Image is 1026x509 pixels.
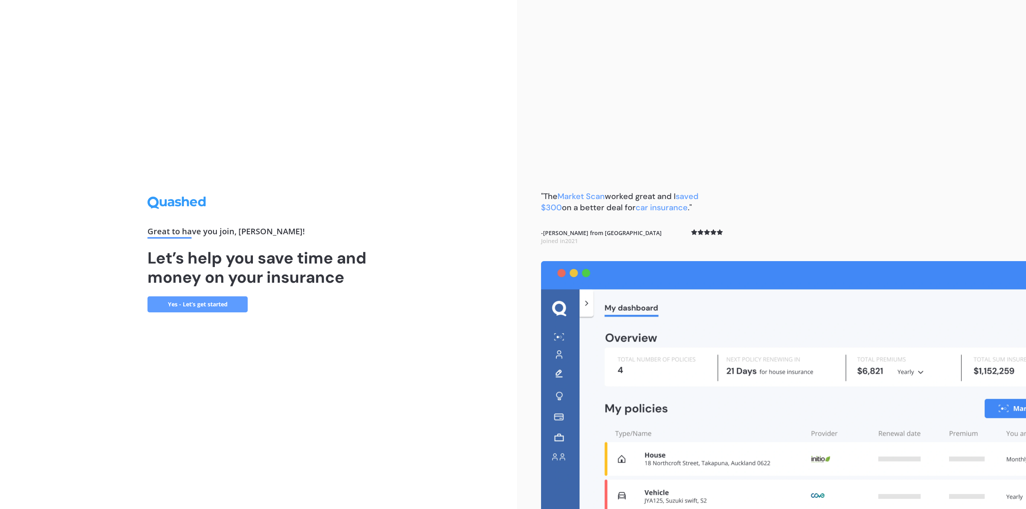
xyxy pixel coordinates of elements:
[557,191,605,201] span: Market Scan
[147,227,370,239] div: Great to have you join , [PERSON_NAME] !
[541,191,699,213] span: saved $300
[636,202,688,213] span: car insurance
[147,248,370,287] h1: Let’s help you save time and money on your insurance
[541,191,699,213] b: "The worked great and I on a better deal for ."
[541,237,578,245] span: Joined in 2021
[147,296,248,312] a: Yes - Let’s get started
[541,229,662,245] b: - [PERSON_NAME] from [GEOGRAPHIC_DATA]
[541,261,1026,509] img: dashboard.webp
